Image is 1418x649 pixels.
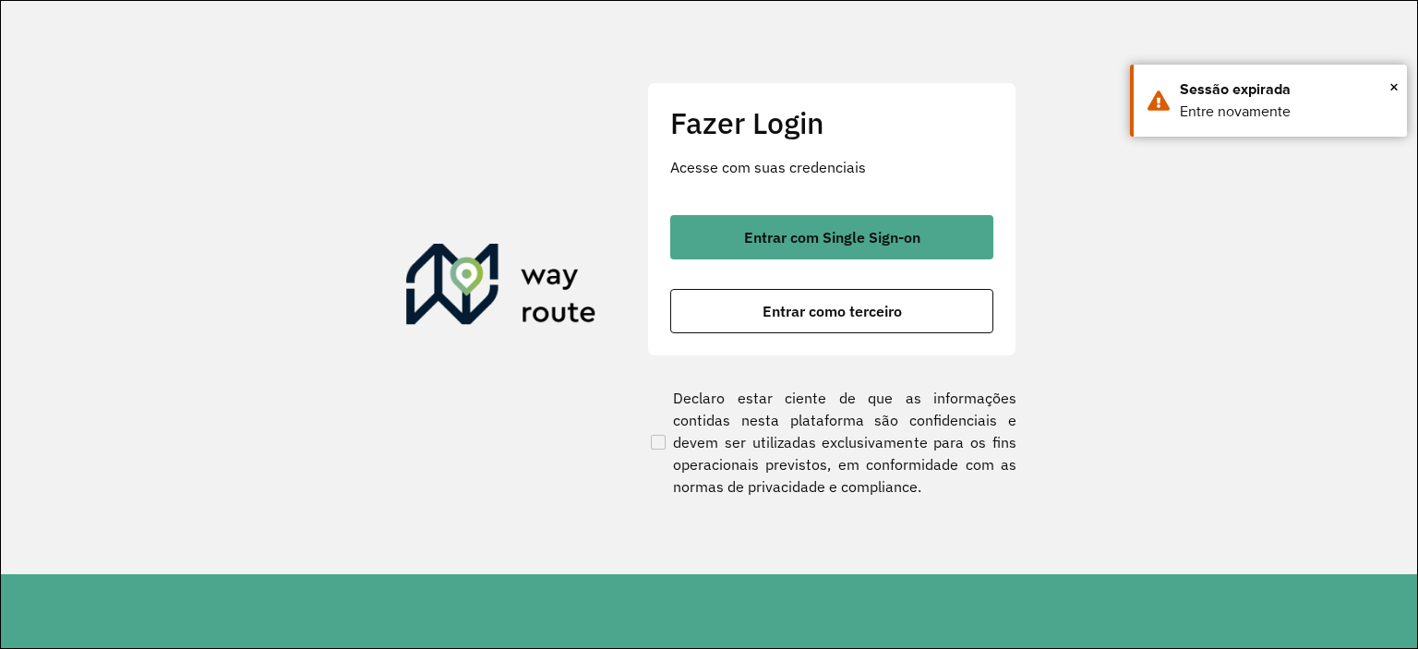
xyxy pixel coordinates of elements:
div: Sessão expirada [1180,78,1393,101]
button: button [670,289,993,333]
span: Entrar com Single Sign-on [744,230,920,245]
span: × [1389,73,1399,101]
img: Roteirizador AmbevTech [406,244,596,332]
button: button [670,215,993,259]
div: Entre novamente [1180,101,1393,123]
p: Acesse com suas credenciais [670,156,993,178]
button: Close [1389,73,1399,101]
span: Entrar como terceiro [763,304,902,318]
label: Declaro estar ciente de que as informações contidas nesta plataforma são confidenciais e devem se... [647,387,1016,498]
h2: Fazer Login [670,105,993,140]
